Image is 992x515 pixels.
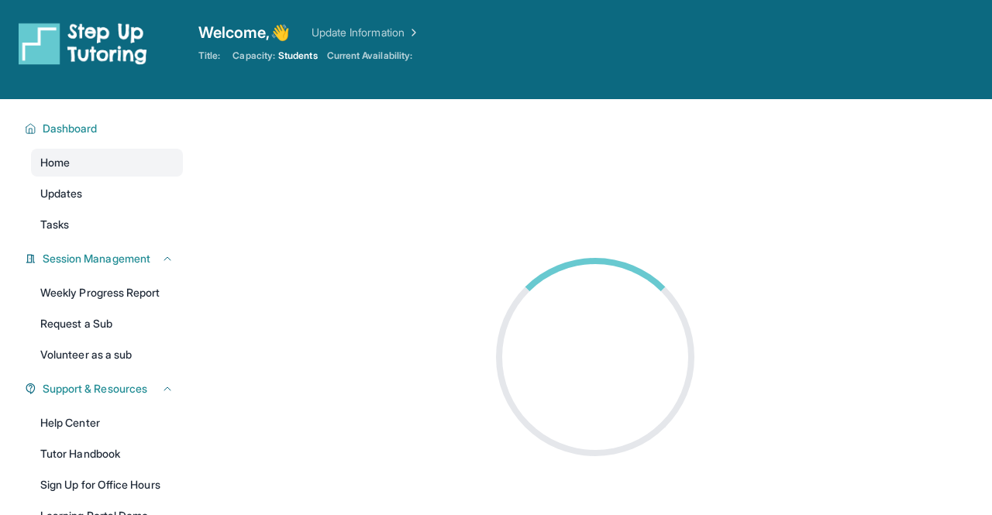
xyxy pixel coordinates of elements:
[43,121,98,136] span: Dashboard
[43,381,147,397] span: Support & Resources
[40,186,83,201] span: Updates
[31,409,183,437] a: Help Center
[31,180,183,208] a: Updates
[19,22,147,65] img: logo
[312,25,420,40] a: Update Information
[278,50,318,62] span: Students
[232,50,275,62] span: Capacity:
[31,310,183,338] a: Request a Sub
[31,211,183,239] a: Tasks
[43,251,150,266] span: Session Management
[36,121,174,136] button: Dashboard
[31,149,183,177] a: Home
[31,279,183,307] a: Weekly Progress Report
[40,155,70,170] span: Home
[36,381,174,397] button: Support & Resources
[40,217,69,232] span: Tasks
[31,471,183,499] a: Sign Up for Office Hours
[327,50,412,62] span: Current Availability:
[36,251,174,266] button: Session Management
[405,25,420,40] img: Chevron Right
[31,341,183,369] a: Volunteer as a sub
[31,440,183,468] a: Tutor Handbook
[198,50,220,62] span: Title:
[198,22,290,43] span: Welcome, 👋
